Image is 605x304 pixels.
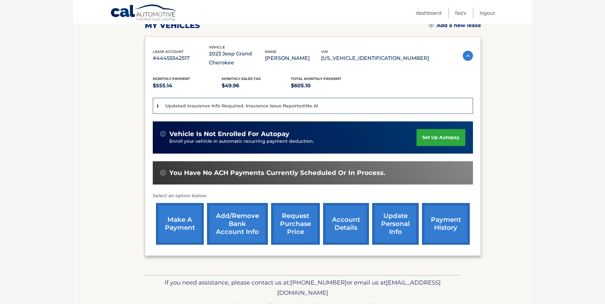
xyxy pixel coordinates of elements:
a: Add a new lease [429,22,481,29]
h2: my vehicles [145,21,200,30]
img: alert-white.svg [160,131,166,136]
span: name [265,49,276,54]
a: update personal info [372,203,419,245]
p: Enroll your vehicle in automatic recurring payment deduction. [169,138,417,145]
p: Select an option below: [153,192,473,200]
p: [PERSON_NAME] [265,54,321,63]
a: Add/Remove bank account info [207,203,268,245]
span: Total Monthly Payment [291,76,341,81]
a: Dashboard [416,8,441,18]
a: set up autopay [417,129,465,146]
span: You have no ACH payments currently scheduled or in process. [169,169,385,177]
p: Updated Insurance Info Required. Insurance Issue Reported:No AI [165,103,318,109]
img: accordion-active.svg [463,51,473,61]
span: Monthly Payment [153,76,190,81]
span: lease account [153,49,184,54]
span: vin [321,49,328,54]
p: #44455542517 [153,54,209,63]
a: payment history [422,203,470,245]
span: vehicle is not enrolled for autopay [169,130,289,138]
p: If you need assistance, please contact us at: or email us at [149,278,456,298]
a: account details [323,203,369,245]
span: [PHONE_NUMBER] [290,279,347,286]
p: [US_VEHICLE_IDENTIFICATION_NUMBER] [321,54,429,63]
span: Monthly sales Tax [222,76,261,81]
span: vehicle [209,45,225,49]
img: add.svg [429,23,433,27]
p: $49.96 [222,81,291,90]
a: FAQ's [455,8,466,18]
p: $555.14 [153,81,222,90]
a: Cal Automotive [110,4,177,23]
a: Logout [480,8,495,18]
p: $605.10 [291,81,360,90]
p: 2023 Jeep Grand Cherokee [209,49,265,67]
a: request purchase price [271,203,320,245]
a: make a payment [156,203,204,245]
img: alert-white.svg [160,170,166,175]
